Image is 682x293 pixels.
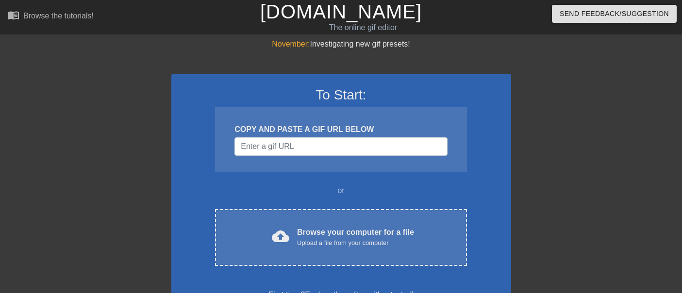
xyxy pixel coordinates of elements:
[184,87,499,103] h3: To Start:
[171,38,511,50] div: Investigating new gif presets!
[272,40,310,48] span: November:
[272,228,289,245] span: cloud_upload
[234,137,447,156] input: Username
[552,5,677,23] button: Send Feedback/Suggestion
[560,8,669,20] span: Send Feedback/Suggestion
[297,227,414,248] div: Browse your computer for a file
[8,9,19,21] span: menu_book
[232,22,494,33] div: The online gif editor
[260,1,422,22] a: [DOMAIN_NAME]
[297,238,414,248] div: Upload a file from your computer
[197,185,486,196] div: or
[8,9,94,24] a: Browse the tutorials!
[23,12,94,20] div: Browse the tutorials!
[234,124,447,135] div: COPY AND PASTE A GIF URL BELOW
